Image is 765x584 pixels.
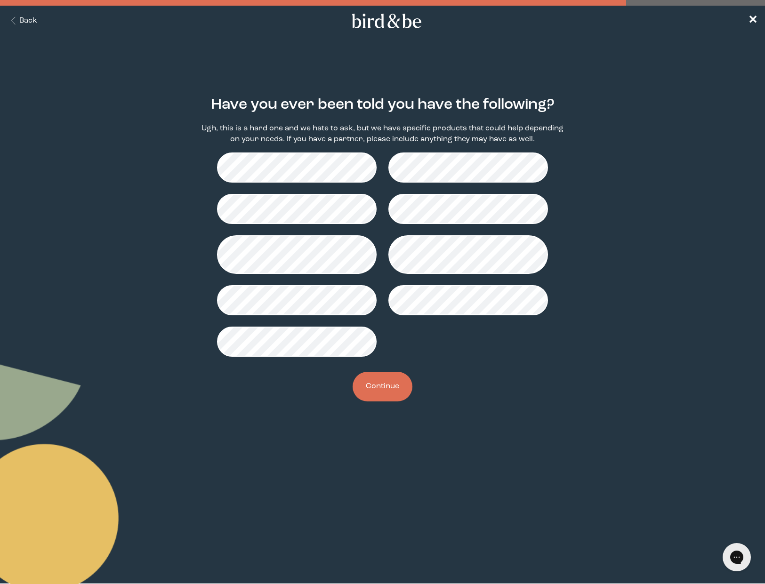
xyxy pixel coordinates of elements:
[199,123,566,145] p: Ugh, this is a hard one and we hate to ask, but we have specific products that could help dependi...
[748,15,757,26] span: ✕
[211,94,555,116] h2: Have you ever been told you have the following?
[353,372,412,401] button: Continue
[8,16,37,26] button: Back Button
[718,540,756,575] iframe: Gorgias live chat messenger
[748,13,757,29] a: ✕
